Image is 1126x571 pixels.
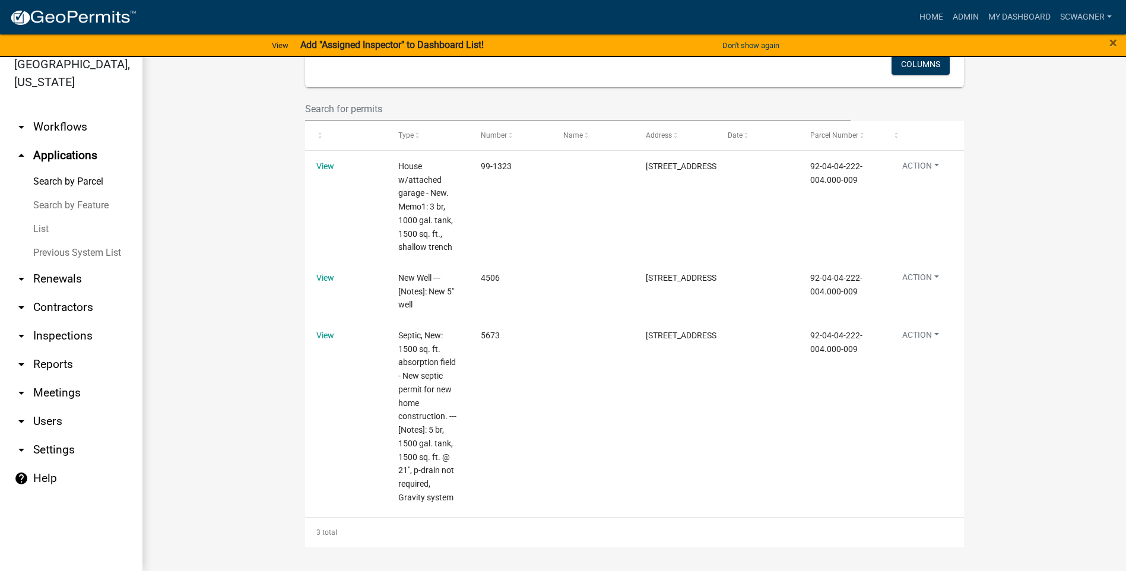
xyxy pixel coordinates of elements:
span: Address [646,131,672,139]
datatable-header-cell: Name [552,121,635,150]
datatable-header-cell: Number [470,121,552,150]
span: Septic, New: 1500 sq. ft. absorption field - New septic permit for new home construction. --- [No... [398,331,456,502]
span: 4506 [481,273,500,283]
button: Columns [892,53,950,75]
span: Type [398,131,414,139]
span: Parcel Number [810,131,858,139]
input: Search for permits [305,97,851,121]
i: arrow_drop_up [14,148,28,163]
datatable-header-cell: Address [635,121,717,150]
span: 92-04-04-222-004.000-009 [810,331,862,354]
a: My Dashboard [984,6,1055,28]
a: scwagner [1055,6,1117,28]
span: Name [563,131,583,139]
i: arrow_drop_down [14,414,28,429]
datatable-header-cell: Parcel Number [799,121,881,150]
a: View [316,161,334,171]
span: 92-04-04-222-004.000-009 [810,161,862,185]
datatable-header-cell: Date [716,121,799,150]
div: 3 total [305,518,964,547]
i: arrow_drop_down [14,443,28,457]
strong: Add "Assigned Inspector" to Dashboard List! [300,39,484,50]
a: View [316,331,334,340]
span: 6177 NORTH 650 EAST [646,331,719,340]
a: Home [915,6,948,28]
span: House w/attached garage - New. Memo1: 3 br, 1000 gal. tank, 1500 sq. ft., shallow trench [398,161,453,252]
i: arrow_drop_down [14,300,28,315]
span: 92-04-04-222-004.000-009 [810,273,862,296]
span: 6177 NORTH 650 EAST [646,273,719,283]
span: Number [481,131,507,139]
i: arrow_drop_down [14,329,28,343]
button: Action [893,160,949,177]
span: Date [728,131,743,139]
i: arrow_drop_down [14,357,28,372]
a: View [267,36,293,55]
i: arrow_drop_down [14,120,28,134]
datatable-header-cell: Type [387,121,470,150]
i: help [14,471,28,486]
button: Close [1109,36,1117,50]
i: arrow_drop_down [14,272,28,286]
span: 5673 [481,331,500,340]
i: arrow_drop_down [14,386,28,400]
button: Action [893,271,949,288]
a: Admin [948,6,984,28]
span: × [1109,34,1117,51]
a: View [316,273,334,283]
span: 6177 NORTH 650 EAST [646,161,719,171]
button: Action [893,329,949,346]
button: Don't show again [718,36,784,55]
span: 99-1323 [481,161,512,171]
span: New Well --- [Notes]: New 5" well [398,273,454,310]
